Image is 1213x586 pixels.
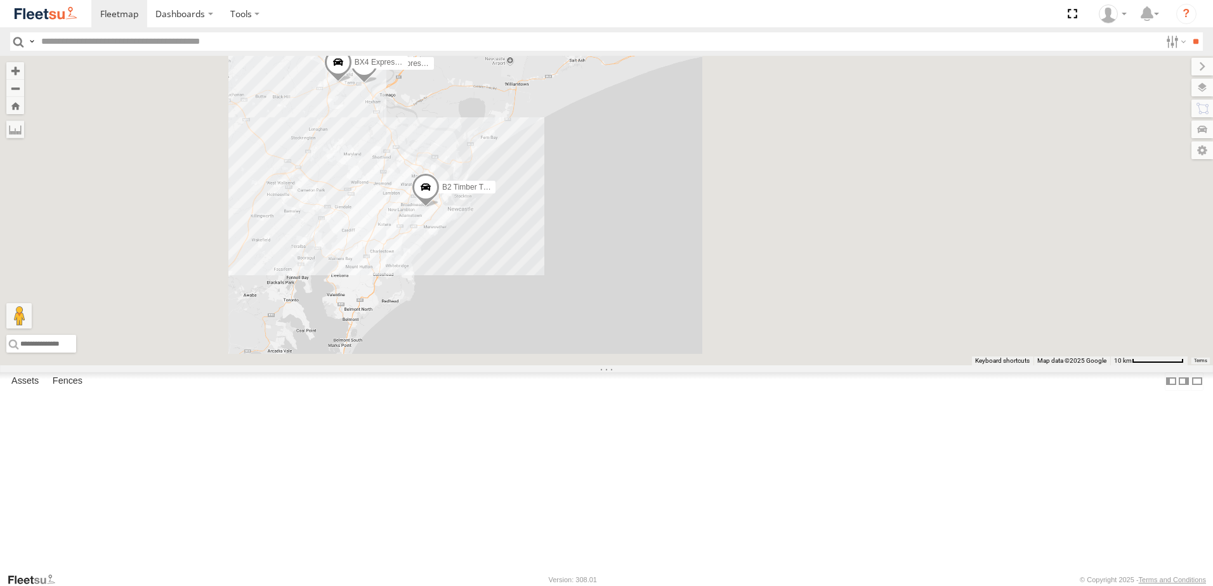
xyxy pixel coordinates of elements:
a: Terms and Conditions [1139,576,1206,583]
button: Map Scale: 10 km per 78 pixels [1110,356,1188,365]
span: BX4 Express Ute [355,58,412,67]
label: Measure [6,120,24,138]
img: fleetsu-logo-horizontal.svg [13,5,79,22]
label: Search Filter Options [1161,32,1188,51]
button: Keyboard shortcuts [975,356,1030,365]
label: Search Query [27,32,37,51]
button: Zoom Home [6,97,24,114]
div: Matt Curtis [1094,4,1131,23]
label: Map Settings [1191,141,1213,159]
button: Zoom in [6,62,24,79]
label: Hide Summary Table [1191,372,1203,391]
label: Fences [46,372,89,390]
label: Assets [5,372,45,390]
button: Drag Pegman onto the map to open Street View [6,303,32,329]
div: © Copyright 2025 - [1080,576,1206,583]
div: Version: 308.01 [549,576,597,583]
i: ? [1176,4,1197,24]
a: Visit our Website [7,573,65,586]
span: BX2 Express Ute [381,59,438,68]
label: Dock Summary Table to the Right [1177,372,1190,391]
a: Terms (opens in new tab) [1194,358,1207,363]
button: Zoom out [6,79,24,97]
span: Map data ©2025 Google [1037,357,1106,364]
label: Dock Summary Table to the Left [1165,372,1177,391]
span: 10 km [1114,357,1132,364]
span: B2 Timber Truck [442,183,497,192]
